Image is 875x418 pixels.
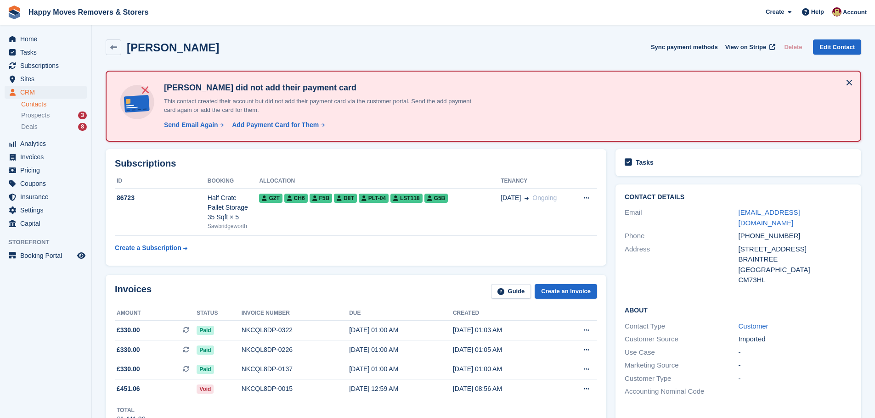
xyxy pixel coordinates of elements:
[20,86,75,99] span: CRM
[5,204,87,217] a: menu
[115,306,197,321] th: Amount
[115,158,597,169] h2: Subscriptions
[739,254,852,265] div: BRAINTREE
[5,72,87,85] a: menu
[21,100,87,109] a: Contacts
[20,72,75,85] span: Sites
[625,207,738,228] div: Email
[115,243,181,253] div: Create a Subscription
[739,244,852,255] div: [STREET_ADDRESS]
[5,249,87,262] a: menu
[208,193,260,222] div: Half Crate Pallet Storage 35 Sqft × 5
[625,305,852,314] h2: About
[813,39,861,55] a: Edit Contact
[5,177,87,190] a: menu
[284,194,308,203] span: CH6
[197,306,241,321] th: Status
[259,194,282,203] span: G2T
[625,321,738,332] div: Contact Type
[117,364,140,374] span: £330.00
[739,208,800,227] a: [EMAIL_ADDRESS][DOMAIN_NAME]
[739,322,768,330] a: Customer
[453,364,557,374] div: [DATE] 01:00 AM
[625,244,738,285] div: Address
[535,284,597,299] a: Create an Invoice
[20,164,75,177] span: Pricing
[228,120,326,130] a: Add Payment Card for Them
[739,334,852,345] div: Imported
[766,7,784,17] span: Create
[232,120,319,130] div: Add Payment Card for Them
[5,217,87,230] a: menu
[197,385,214,394] span: Void
[21,122,87,132] a: Deals 8
[242,345,350,355] div: NKCQL8DP-0226
[625,373,738,384] div: Customer Type
[160,97,482,115] p: This contact created their account but did not add their payment card via the customer portal. Se...
[117,345,140,355] span: £330.00
[259,174,501,189] th: Allocation
[739,231,852,241] div: [PHONE_NUMBER]
[20,190,75,203] span: Insurance
[453,306,557,321] th: Created
[20,249,75,262] span: Booking Portal
[242,325,350,335] div: NKCQL8DP-0322
[390,194,423,203] span: LST118
[5,150,87,163] a: menu
[164,120,218,130] div: Send Email Again
[725,43,766,52] span: View on Stripe
[115,174,208,189] th: ID
[8,238,91,247] span: Storefront
[501,193,521,203] span: [DATE]
[349,345,453,355] div: [DATE] 01:00 AM
[5,137,87,150] a: menu
[349,364,453,374] div: [DATE] 01:00 AM
[20,177,75,190] span: Coupons
[160,83,482,93] h4: [PERSON_NAME] did not add their payment card
[197,346,214,355] span: Paid
[5,164,87,177] a: menu
[20,46,75,59] span: Tasks
[424,194,448,203] span: G5B
[21,111,87,120] a: Prospects 3
[625,231,738,241] div: Phone
[127,41,219,54] h2: [PERSON_NAME]
[5,86,87,99] a: menu
[349,384,453,394] div: [DATE] 12:59 AM
[5,190,87,203] a: menu
[625,386,738,397] div: Accounting Nominal Code
[20,59,75,72] span: Subscriptions
[532,194,557,201] span: Ongoing
[5,33,87,45] a: menu
[780,39,806,55] button: Delete
[25,5,152,20] a: Happy Moves Removers & Storers
[739,373,852,384] div: -
[625,347,738,358] div: Use Case
[242,364,350,374] div: NKCQL8DP-0137
[242,384,350,394] div: NKCQL8DP-0015
[739,275,852,285] div: CM73HL
[739,360,852,371] div: -
[197,365,214,374] span: Paid
[21,111,50,120] span: Prospects
[20,150,75,163] span: Invoices
[453,384,557,394] div: [DATE] 08:56 AM
[115,193,208,203] div: 86723
[20,137,75,150] span: Analytics
[20,204,75,217] span: Settings
[625,194,852,201] h2: Contact Details
[349,306,453,321] th: Due
[636,158,654,167] h2: Tasks
[501,174,572,189] th: Tenancy
[208,174,260,189] th: Booking
[651,39,718,55] button: Sync payment methods
[832,7,841,17] img: Steven Fry
[20,217,75,230] span: Capital
[78,123,87,131] div: 8
[739,265,852,275] div: [GEOGRAPHIC_DATA]
[115,284,152,299] h2: Invoices
[722,39,777,55] a: View on Stripe
[78,111,87,119] div: 3
[20,33,75,45] span: Home
[625,360,738,371] div: Marketing Source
